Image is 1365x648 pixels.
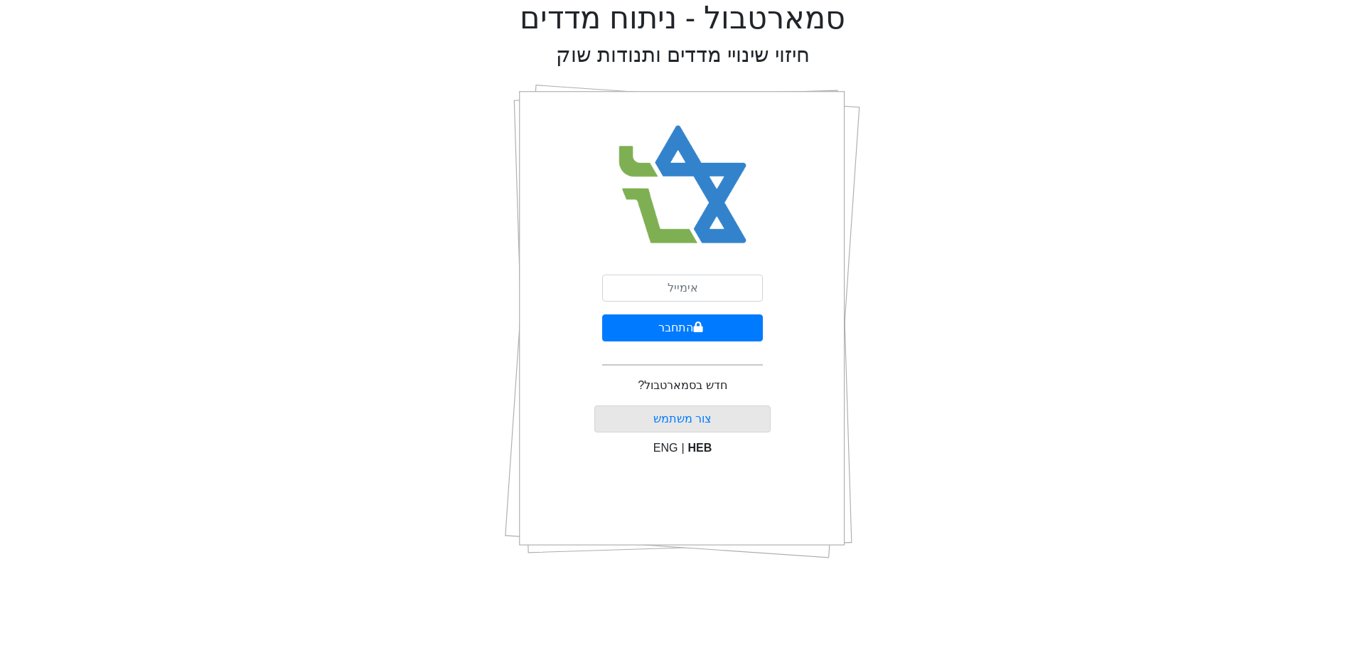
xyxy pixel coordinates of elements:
[594,405,771,432] button: צור משתמש
[606,107,760,263] img: Smart Bull
[653,413,712,425] a: צור משתמש
[556,43,810,68] h2: חיזוי שינויי מדדים ותנודות שוק
[688,442,712,454] span: HEB
[602,314,763,341] button: התחבר
[653,442,678,454] span: ENG
[602,275,763,302] input: אימייל
[681,442,684,454] span: |
[638,377,727,394] p: חדש בסמארטבול?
